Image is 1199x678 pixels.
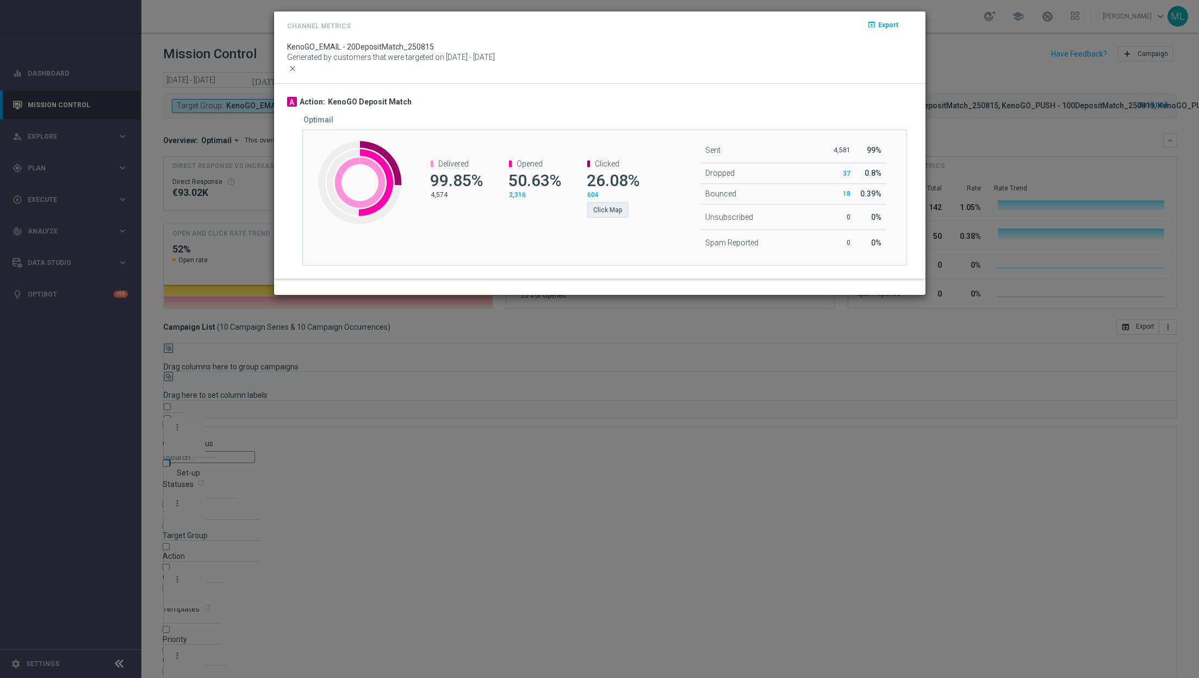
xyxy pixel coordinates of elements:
p: 0 [829,213,851,221]
button: Click Map [587,202,628,218]
h4: Channel Metrics [287,22,351,30]
span: Sent [705,146,720,155]
span: 0.39% [860,189,881,198]
span: Opened [517,159,543,168]
span: 50.63% [508,171,561,190]
div: A [287,97,297,107]
span: [DATE] - [DATE] [446,53,495,61]
span: 0.8% [865,169,881,177]
span: Dropped [705,169,735,177]
span: 2,316 [509,191,526,199]
p: 0 [829,238,851,247]
span: Delivered [438,159,469,168]
span: Unsubscribed [705,213,753,221]
h5: Optimail [303,115,333,124]
span: 99.85% [430,171,483,190]
h3: KenoGO Deposit Match [328,97,412,108]
h3: Action: [300,97,325,108]
span: 99% [867,146,881,155]
button: open_in_browser Export [866,18,899,31]
p: 4,581 [829,146,851,155]
span: close [288,64,297,73]
span: 26.08% [587,171,639,190]
span: Bounced [705,189,736,198]
span: 0% [871,238,881,247]
span: Generated by customers that were targeted on [287,53,444,61]
span: Export [878,21,898,28]
i: open_in_browser [867,20,876,29]
span: KenoGO_EMAIL - 20DepositMatch_250815 [287,42,434,51]
span: 0% [871,213,881,221]
span: Spam Reported [705,238,759,247]
span: 18 [843,190,850,198]
span: Clicked [595,159,619,168]
span: 604 [587,191,599,199]
p: 4,574 [431,190,482,199]
span: 37 [843,170,850,177]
